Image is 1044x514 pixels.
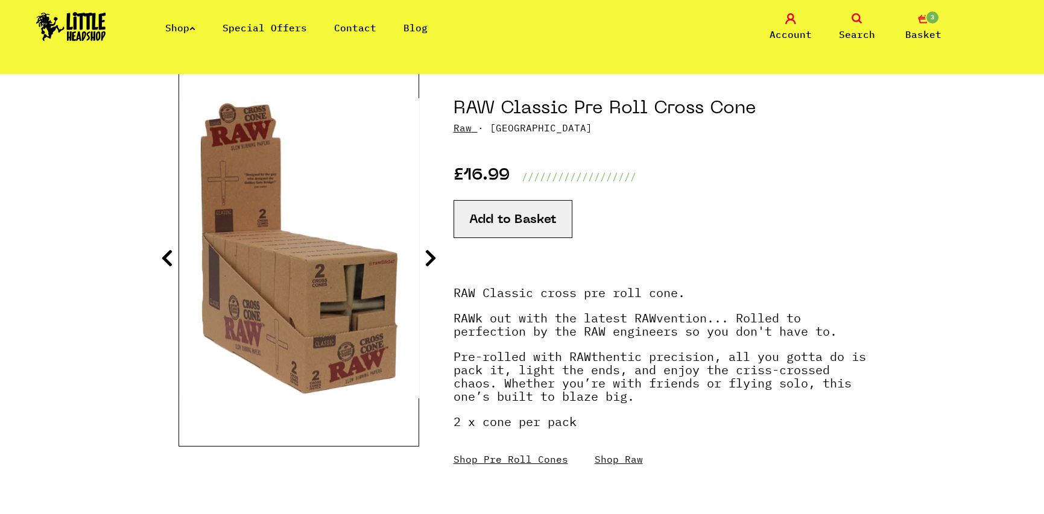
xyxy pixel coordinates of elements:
[403,22,428,34] a: Blog
[454,286,866,312] p: RAW Classic cross pre roll cone.
[770,27,812,42] span: Account
[925,10,940,25] span: 3
[595,453,643,465] a: Shop Raw
[454,169,510,184] p: £16.99
[893,13,954,42] a: 3 Basket
[454,312,866,350] p: RAWk out with the latest RAWvention... Rolled to perfection by the RAW engineers so you don't hav...
[454,415,866,440] p: 2 x cone per pack
[839,27,875,42] span: Search
[223,22,307,34] a: Special Offers
[454,200,572,238] button: Add to Basket
[454,98,866,121] h1: RAW Classic Pre Roll Cross Cone
[36,12,106,41] img: Little Head Shop Logo
[454,121,866,135] p: · [GEOGRAPHIC_DATA]
[454,453,568,465] a: Shop Pre Roll Cones
[165,22,195,34] a: Shop
[522,169,636,184] p: ///////////////////
[454,350,866,415] p: Pre-rolled with RAWthentic precision, all you gotta do is pack it, light the ends, and enjoy the ...
[827,13,887,42] a: Search
[334,22,376,34] a: Contact
[454,122,472,134] a: Raw
[179,98,419,398] img: RAW Classic Pre Roll Cross Cone image 1
[905,27,941,42] span: Basket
